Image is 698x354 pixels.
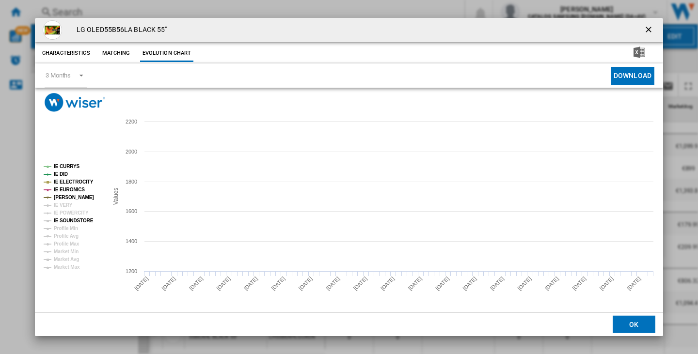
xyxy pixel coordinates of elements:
[215,276,231,292] tspan: [DATE]
[54,179,94,185] tspan: IE ELECTROCITY
[126,119,137,124] tspan: 2200
[126,268,137,274] tspan: 1200
[72,25,167,35] h4: LG OLED55B56LA BLACK 55"
[352,276,368,292] tspan: [DATE]
[126,179,137,185] tspan: 1800
[54,257,79,262] tspan: Market Avg
[626,276,642,292] tspan: [DATE]
[270,276,286,292] tspan: [DATE]
[126,238,137,244] tspan: 1400
[95,45,138,62] button: Matching
[611,67,654,85] button: Download
[133,276,149,292] tspan: [DATE]
[54,226,78,231] tspan: Profile Min
[43,20,62,40] img: thum-1600x1062_20aae35e-efd5-4be5-9e9d-661b583e5866_1024x.jpg
[126,149,137,154] tspan: 2000
[54,241,79,246] tspan: Profile Max
[54,187,85,192] tspan: IE EURONICS
[544,276,560,292] tspan: [DATE]
[325,276,341,292] tspan: [DATE]
[140,45,194,62] button: Evolution chart
[54,218,94,223] tspan: IE SOUNDSTORE
[46,72,71,79] div: 3 Months
[45,93,105,112] img: logo_wiser_300x94.png
[380,276,396,292] tspan: [DATE]
[54,210,89,215] tspan: IE POWERCITY
[298,276,314,292] tspan: [DATE]
[188,276,204,292] tspan: [DATE]
[599,276,615,292] tspan: [DATE]
[40,45,93,62] button: Characteristics
[644,25,655,36] ng-md-icon: getI18NText('BUTTONS.CLOSE_DIALOG')
[54,164,80,169] tspan: IE CURRYS
[54,202,73,208] tspan: IE VERY
[126,208,137,214] tspan: 1600
[54,249,79,254] tspan: Market Min
[640,20,659,40] button: getI18NText('BUTTONS.CLOSE_DIALOG')
[618,45,661,62] button: Download in Excel
[54,195,94,200] tspan: [PERSON_NAME]
[516,276,532,292] tspan: [DATE]
[243,276,259,292] tspan: [DATE]
[112,188,119,205] tspan: Values
[571,276,587,292] tspan: [DATE]
[54,264,80,270] tspan: Market Max
[407,276,423,292] tspan: [DATE]
[462,276,478,292] tspan: [DATE]
[434,276,450,292] tspan: [DATE]
[54,171,68,177] tspan: IE DID
[161,276,177,292] tspan: [DATE]
[613,316,655,333] button: OK
[489,276,505,292] tspan: [DATE]
[35,18,663,337] md-dialog: Product popup
[634,46,645,58] img: excel-24x24.png
[54,233,79,239] tspan: Profile Avg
